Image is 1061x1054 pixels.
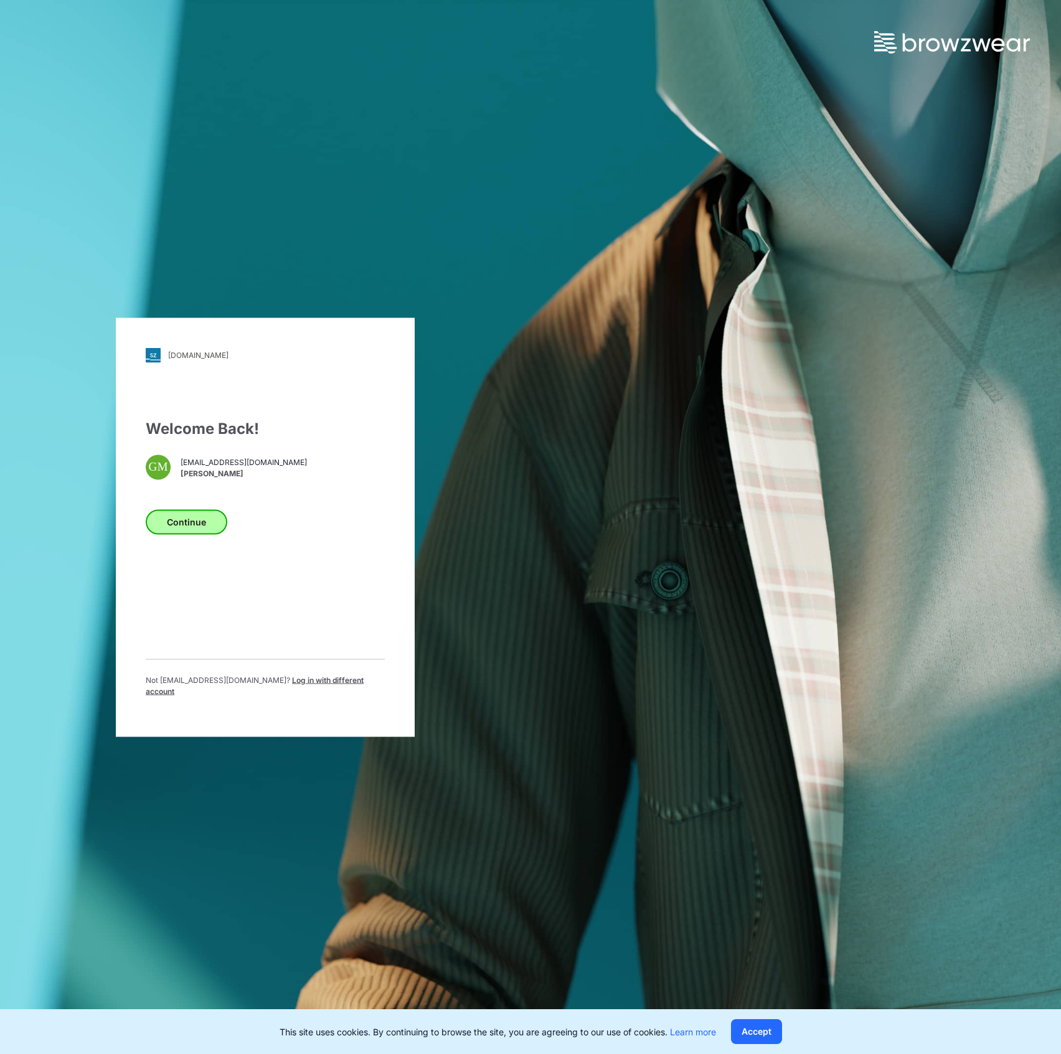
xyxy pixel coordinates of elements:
button: Continue [146,509,227,534]
div: Welcome Back! [146,417,385,440]
span: [EMAIL_ADDRESS][DOMAIN_NAME] [181,457,307,468]
p: This site uses cookies. By continuing to browse the site, you are agreeing to our use of cookies. [280,1025,716,1038]
a: [DOMAIN_NAME] [146,347,385,362]
span: [PERSON_NAME] [181,468,307,479]
p: Not [EMAIL_ADDRESS][DOMAIN_NAME] ? [146,674,385,697]
button: Accept [731,1019,782,1044]
img: svg+xml;base64,PHN2ZyB3aWR0aD0iMjgiIGhlaWdodD0iMjgiIHZpZXdCb3g9IjAgMCAyOCAyOCIgZmlsbD0ibm9uZSIgeG... [146,347,161,362]
div: [DOMAIN_NAME] [168,351,229,360]
img: browzwear-logo.73288ffb.svg [874,31,1030,54]
div: GM [146,454,171,479]
a: Learn more [670,1027,716,1037]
